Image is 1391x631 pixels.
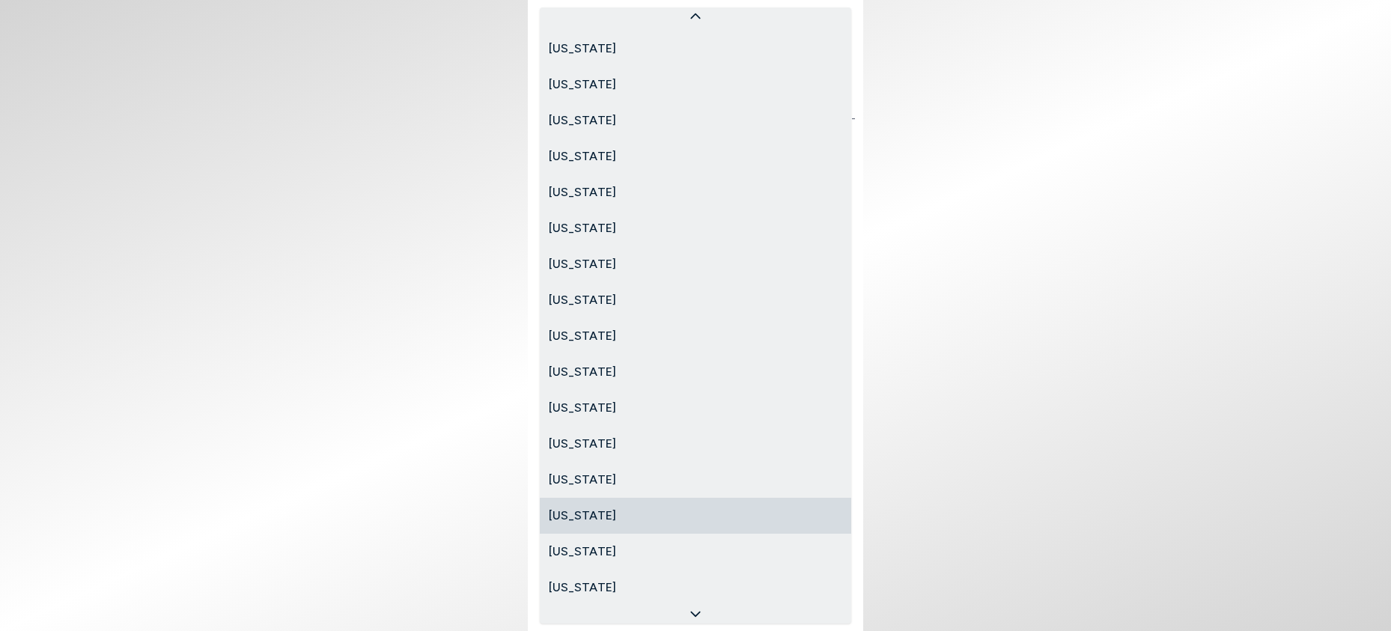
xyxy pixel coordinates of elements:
span: [US_STATE] [549,183,616,201]
span: [US_STATE] [549,435,616,453]
span: [US_STATE] [549,112,616,129]
span: [US_STATE] [549,219,616,237]
span: [US_STATE] [549,507,616,525]
span: [US_STATE] [549,40,616,58]
span: [US_STATE] [549,291,616,309]
span: [US_STATE] [549,543,616,561]
span: [US_STATE] [549,327,616,345]
span: [US_STATE] [549,363,616,381]
span: [US_STATE] [549,255,616,273]
span: [US_STATE] [549,579,616,597]
span: [US_STATE] [549,147,616,165]
span: [US_STATE] [549,76,616,94]
span: [US_STATE] [549,471,616,489]
span: [US_STATE] [549,399,616,417]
